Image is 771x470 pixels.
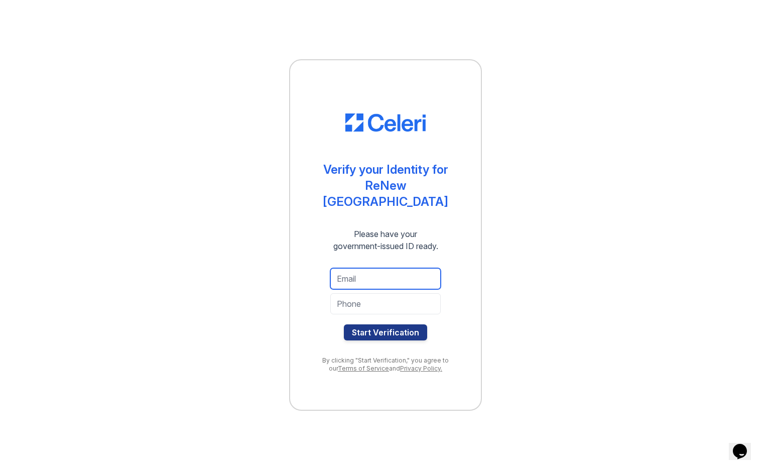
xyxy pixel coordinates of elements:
button: Start Verification [344,324,427,340]
div: Please have your government-issued ID ready. [315,228,456,252]
img: CE_Logo_Blue-a8612792a0a2168367f1c8372b55b34899dd931a85d93a1a3d3e32e68fde9ad4.png [345,113,426,132]
input: Phone [330,293,441,314]
div: By clicking "Start Verification," you agree to our and [310,357,461,373]
a: Privacy Policy. [400,365,442,372]
div: Verify your Identity for ReNew [GEOGRAPHIC_DATA] [310,162,461,210]
input: Email [330,268,441,289]
a: Terms of Service [338,365,389,372]
iframe: chat widget [729,430,761,460]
